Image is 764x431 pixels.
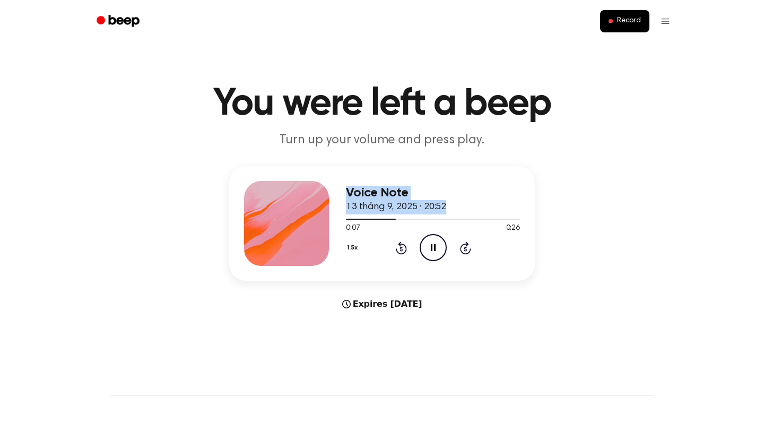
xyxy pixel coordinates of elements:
a: Beep [89,11,149,32]
button: Menu [656,12,675,31]
div: Expires [DATE] [229,298,535,311]
button: 1.5x [346,239,361,257]
h3: Voice Note [346,186,520,200]
p: Turn up your volume and press play. [178,132,586,149]
button: Record [600,10,649,32]
span: 0:07 [346,223,360,234]
span: 13 tháng 9, 2025 · 20:52 [346,202,446,212]
span: 0:26 [506,223,520,234]
h1: You were left a beep [110,85,654,123]
span: Record [617,16,641,26]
